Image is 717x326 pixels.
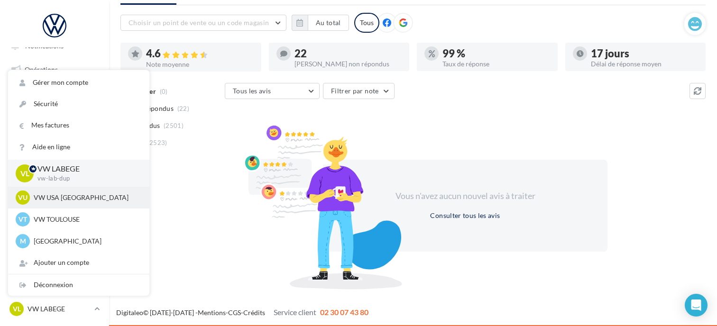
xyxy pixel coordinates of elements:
span: Service client [274,308,316,317]
a: Mentions [198,308,226,317]
p: vw-lab-dup [37,174,134,183]
a: Digitaleo [116,308,143,317]
a: Calendrier [6,202,103,222]
a: Campagnes DataOnDemand [6,257,103,285]
a: PLV et print personnalisable [6,225,103,253]
a: Gérer mon compte [8,72,149,93]
div: Ajouter un compte [8,252,149,273]
span: VU [18,193,28,202]
a: VL VW LABEGE [8,300,101,318]
div: 22 [294,48,402,59]
p: VW LABEGE [37,163,134,174]
div: Tous [354,13,379,33]
a: Visibilité en ligne [6,108,103,127]
a: Opérations [6,60,103,80]
a: Sécurité [8,93,149,115]
span: VT [18,215,27,224]
div: Taux de réponse [442,61,550,67]
a: Mes factures [8,115,149,136]
p: VW TOULOUSE [34,215,138,224]
p: VW USA [GEOGRAPHIC_DATA] [34,193,138,202]
button: Au total [292,15,349,31]
span: (2501) [164,122,184,129]
div: Open Intercom Messenger [685,294,708,317]
button: Choisir un point de vente ou un code magasin [120,15,286,31]
span: Choisir un point de vente ou un code magasin [129,18,269,27]
a: Crédits [243,308,265,317]
div: [PERSON_NAME] non répondus [294,61,402,67]
a: Contacts [6,154,103,174]
a: Boîte de réception [6,83,103,103]
div: Vous n'avez aucun nouvel avis à traiter [384,190,547,202]
span: Tous les avis [233,87,271,95]
span: 02 30 07 43 80 [320,308,368,317]
button: Tous les avis [225,83,320,99]
div: Déconnexion [8,274,149,296]
a: Médiathèque [6,178,103,198]
div: 99 % [442,48,550,59]
span: Notifications [25,42,64,50]
button: Consulter tous les avis [426,210,504,221]
span: © [DATE]-[DATE] - - - [116,308,368,317]
span: Non répondus [129,104,174,113]
button: Au total [308,15,349,31]
span: VL [20,168,29,179]
a: CGS [228,308,241,317]
div: Délai de réponse moyen [591,61,699,67]
p: [GEOGRAPHIC_DATA] [34,236,138,246]
span: VL [13,304,21,314]
div: 17 jours [591,48,699,59]
a: Campagnes [6,131,103,151]
span: M [20,236,26,246]
span: (22) [177,105,189,112]
span: (2523) [147,139,167,146]
div: Note moyenne [146,61,254,68]
div: 4.6 [146,48,254,59]
p: VW LABEGE [28,304,91,314]
button: Filtrer par note [323,83,395,99]
a: Aide en ligne [8,136,149,158]
span: Opérations [25,65,58,73]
